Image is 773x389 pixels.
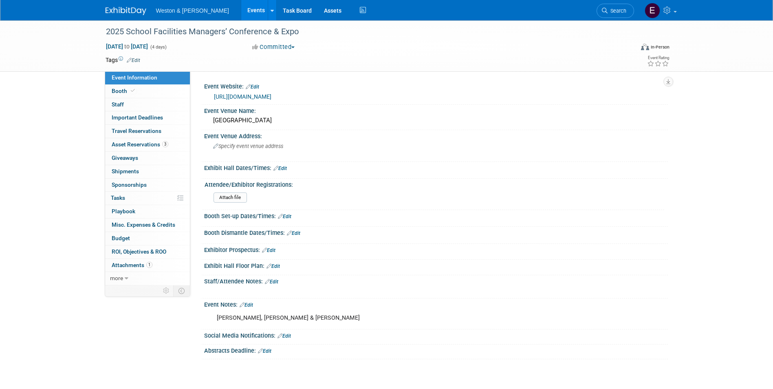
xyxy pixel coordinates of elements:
span: Tasks [111,194,125,201]
div: Event Format [586,42,670,55]
span: Weston & [PERSON_NAME] [156,7,229,14]
span: more [110,275,123,281]
span: Misc. Expenses & Credits [112,221,175,228]
img: ExhibitDay [106,7,146,15]
a: Edit [287,230,300,236]
i: Booth reservation complete [131,88,135,93]
span: Event Information [112,74,157,81]
a: Tasks [105,192,190,205]
a: Search [597,4,634,18]
div: Exhibitor Prospectus: [204,244,668,254]
a: Edit [277,333,291,339]
a: Attachments1 [105,259,190,272]
div: Event Website: [204,80,668,91]
span: Important Deadlines [112,114,163,121]
span: to [123,43,131,50]
span: Staff [112,101,124,108]
a: ROI, Objectives & ROO [105,245,190,259]
a: Travel Reservations [105,125,190,138]
a: Edit [266,263,280,269]
div: 2025 School Facilities Managers’ Conference & Expo [103,24,622,39]
a: [URL][DOMAIN_NAME] [214,93,271,100]
div: Booth Dismantle Dates/Times: [204,227,668,237]
div: Social Media Notifications: [204,329,668,340]
a: Edit [265,279,278,285]
a: more [105,272,190,285]
a: Edit [278,214,291,219]
img: Format-Inperson.png [641,44,649,50]
span: ROI, Objectives & ROO [112,248,166,255]
a: Edit [258,348,271,354]
div: In-Person [650,44,669,50]
a: Staff [105,98,190,111]
span: Shipments [112,168,139,175]
img: Edyn Winter [645,3,660,18]
a: Giveaways [105,152,190,165]
span: Attachments [112,262,152,268]
span: Search [608,8,626,14]
span: Specify event venue address [213,143,283,149]
div: Exhibit Hall Dates/Times: [204,162,668,172]
span: Giveaways [112,155,138,161]
div: Attendee/Exhibitor Registrations: [205,179,664,189]
span: Travel Reservations [112,128,161,134]
a: Booth [105,85,190,98]
div: Booth Set-up Dates/Times: [204,210,668,221]
a: Playbook [105,205,190,218]
button: Committed [249,43,298,51]
div: Event Venue Name: [204,105,668,115]
span: (4 days) [150,44,167,50]
div: Exhibit Hall Floor Plan: [204,260,668,270]
span: [DATE] [DATE] [106,43,148,50]
a: Edit [262,248,275,253]
span: Booth [112,88,137,94]
div: Staff/Attendee Notes: [204,275,668,286]
a: Edit [240,302,253,308]
div: Event Rating [647,56,669,60]
span: Sponsorships [112,181,147,188]
span: Budget [112,235,130,241]
td: Tags [106,56,140,64]
a: Budget [105,232,190,245]
a: Sponsorships [105,179,190,192]
a: Shipments [105,165,190,178]
a: Edit [246,84,259,90]
span: 1 [146,262,152,268]
div: [GEOGRAPHIC_DATA] [210,114,662,127]
span: Playbook [112,208,135,214]
a: Edit [273,166,287,171]
div: Abstracts Deadline: [204,345,668,355]
a: Event Information [105,71,190,84]
div: Event Notes: [204,298,668,309]
td: Toggle Event Tabs [173,285,190,296]
a: Misc. Expenses & Credits [105,219,190,232]
a: Important Deadlines [105,111,190,124]
div: Event Venue Address: [204,130,668,140]
a: Asset Reservations3 [105,138,190,151]
a: Edit [127,57,140,63]
div: [PERSON_NAME], [PERSON_NAME] & [PERSON_NAME] [211,310,578,326]
td: Personalize Event Tab Strip [159,285,174,296]
span: Asset Reservations [112,141,168,148]
span: 3 [162,141,168,147]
